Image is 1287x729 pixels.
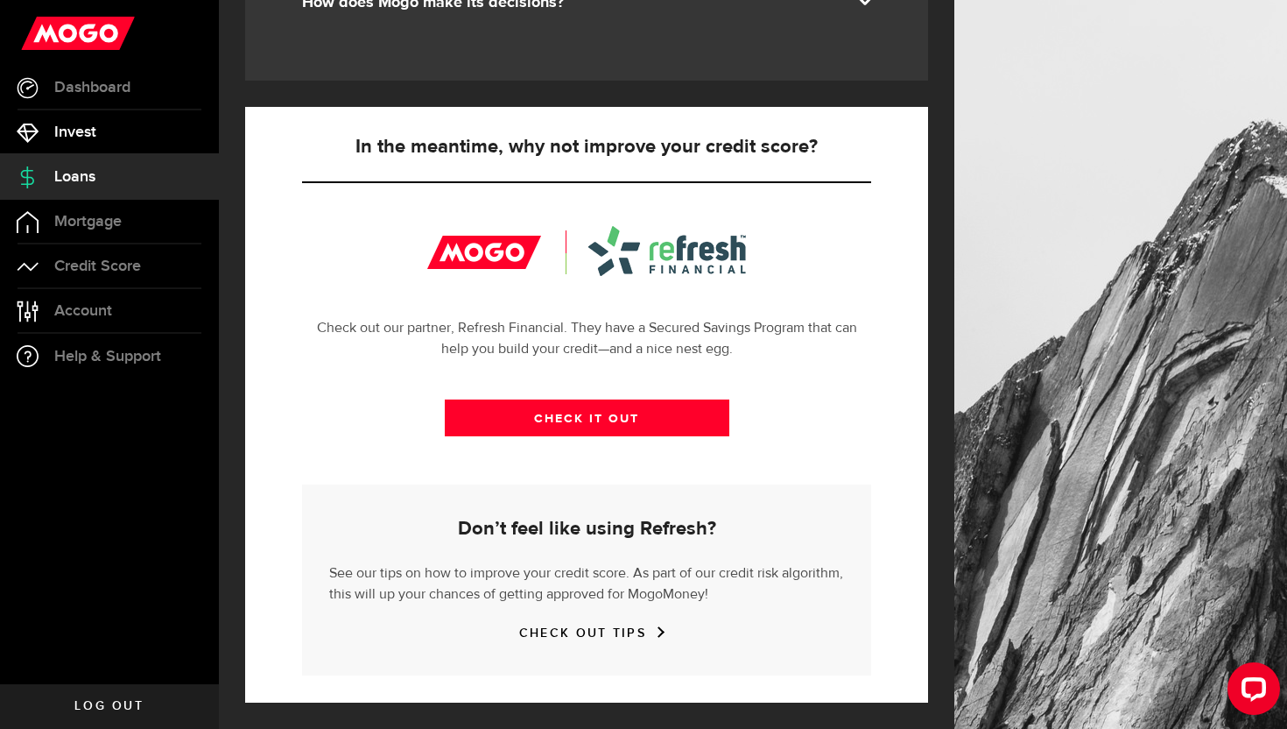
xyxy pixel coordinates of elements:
span: Invest [54,124,96,140]
p: See our tips on how to improve your credit score. As part of our credit risk algorithm, this will... [329,559,844,605]
h5: In the meantime, why not improve your credit score? [302,137,871,158]
a: CHECK OUT TIPS [519,626,654,641]
iframe: LiveChat chat widget [1213,655,1287,729]
span: Help & Support [54,349,161,364]
span: Account [54,303,112,319]
p: Check out our partner, Refresh Financial. They have a Secured Savings Program that can help you b... [302,318,871,360]
span: Mortgage [54,214,122,230]
span: Log out [74,700,144,712]
span: Dashboard [54,80,130,96]
span: Loans [54,169,95,185]
span: Credit Score [54,258,141,274]
h5: Don’t feel like using Refresh? [329,519,844,540]
a: CHECK IT OUT [445,400,729,436]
